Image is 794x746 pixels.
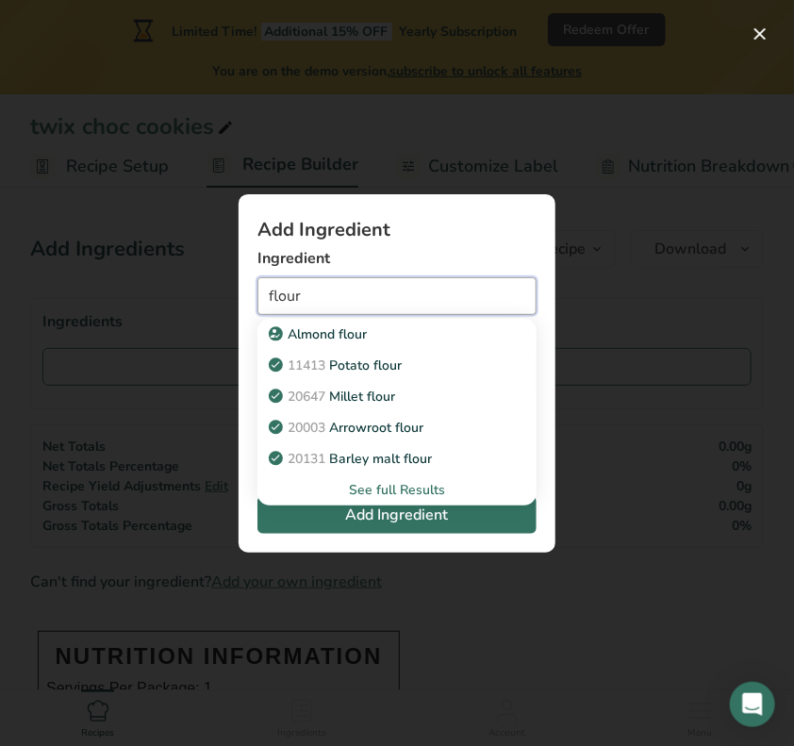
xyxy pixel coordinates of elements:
[288,419,325,437] span: 20003
[257,247,537,270] label: Ingredient
[273,324,367,344] p: Almond flour
[257,443,537,474] a: 20131Barley malt flour
[730,682,775,727] div: Open Intercom Messenger
[346,504,449,526] span: Add Ingredient
[288,450,325,468] span: 20131
[288,356,325,374] span: 11413
[288,388,325,406] span: 20647
[257,412,537,443] a: 20003Arrowroot flour
[257,319,537,350] a: Almond flour
[257,496,537,534] button: Add Ingredient
[257,350,537,381] a: 11413Potato flour
[273,387,395,406] p: Millet flour
[273,480,521,500] div: See full Results
[273,356,402,375] p: Potato flour
[273,418,423,438] p: Arrowroot flour
[273,449,432,469] p: Barley malt flour
[257,381,537,412] a: 20647Millet flour
[257,474,537,506] div: See full Results
[257,277,537,315] input: Add Ingredient
[257,221,537,240] h1: Add Ingredient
